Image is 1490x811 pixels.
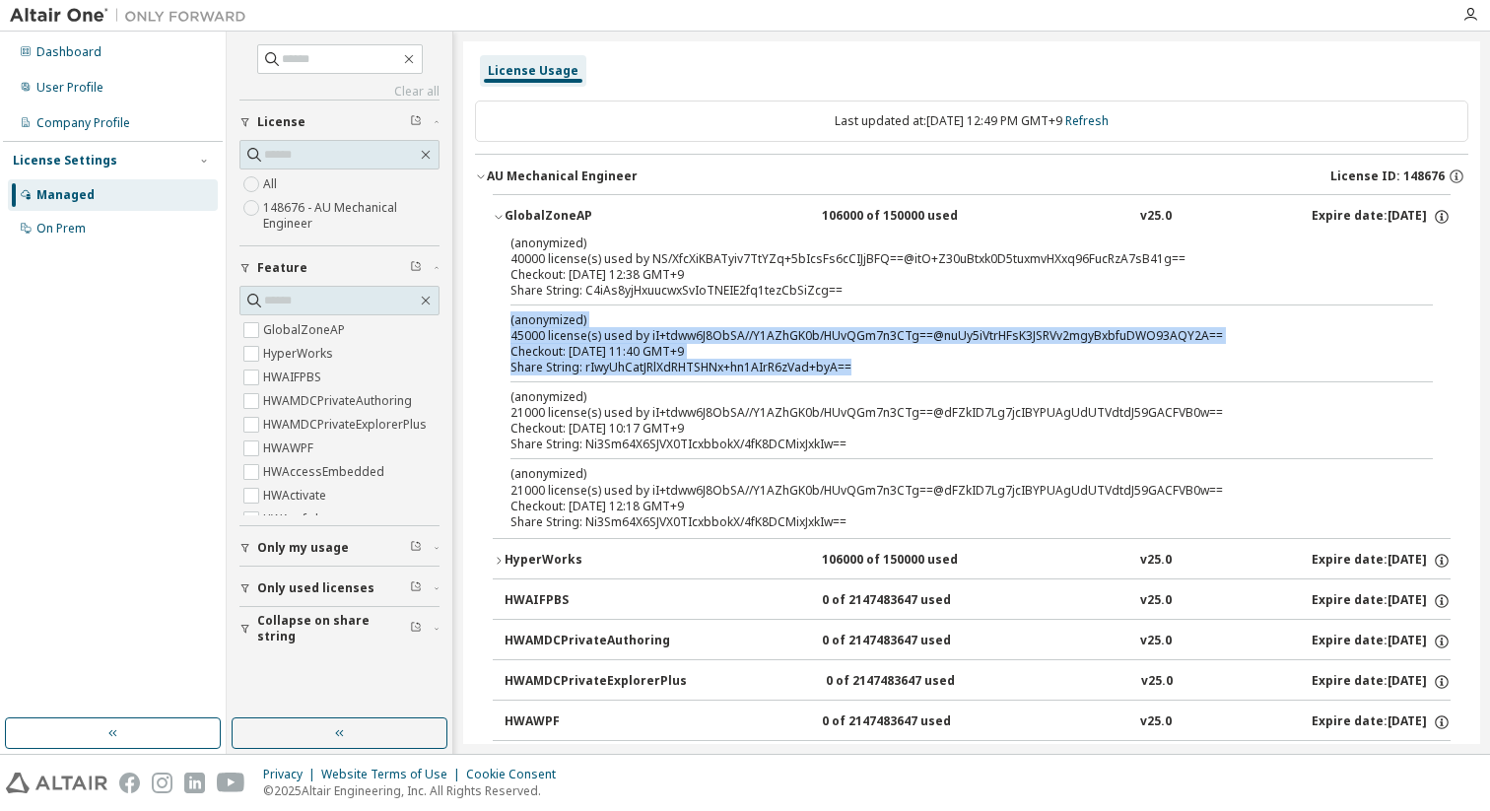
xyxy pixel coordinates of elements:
[36,221,86,237] div: On Prem
[410,621,422,637] span: Clear filter
[184,773,205,793] img: linkedin.svg
[505,592,682,610] div: HWAIFPBS
[466,767,568,782] div: Cookie Consent
[263,437,317,460] label: HWAWPF
[263,342,337,366] label: HyperWorks
[1312,552,1451,570] div: Expire date: [DATE]
[510,235,1386,267] div: 40000 license(s) used by NS/XfcXiKBATyiv7TtYZq+5bIcsFs6cCIJjBFQ==@itO+Z30uBtxk0D5tuxmvHXxq96FucRz...
[505,741,1451,784] button: HWAccessEmbedded0 of 2147483647 usedv25.0Expire date:[DATE]
[1312,208,1451,226] div: Expire date: [DATE]
[510,465,1386,498] div: 21000 license(s) used by iI+tdww6J8ObSA//Y1AZhGK0b/HUvQGm7n3CTg==@dFZkID7Lg7jcIBYPUAgUdUTVdtdJ59G...
[510,267,1386,283] div: Checkout: [DATE] 12:38 GMT+9
[263,507,326,531] label: HWAcufwh
[263,484,330,507] label: HWActivate
[1312,713,1451,731] div: Expire date: [DATE]
[1140,208,1172,226] div: v25.0
[1312,633,1451,650] div: Expire date: [DATE]
[217,773,245,793] img: youtube.svg
[257,580,374,596] span: Only used licenses
[257,613,410,644] span: Collapse on share string
[239,84,440,100] a: Clear all
[1140,633,1172,650] div: v25.0
[10,6,256,26] img: Altair One
[36,80,103,96] div: User Profile
[510,421,1386,437] div: Checkout: [DATE] 10:17 GMT+9
[1312,673,1451,691] div: Expire date: [DATE]
[505,660,1451,704] button: HWAMDCPrivateExplorerPlus0 of 2147483647 usedv25.0Expire date:[DATE]
[822,633,999,650] div: 0 of 2147483647 used
[1330,169,1445,184] span: License ID: 148676
[493,539,1451,582] button: HyperWorks106000 of 150000 usedv25.0Expire date:[DATE]
[505,701,1451,744] button: HWAWPF0 of 2147483647 usedv25.0Expire date:[DATE]
[263,389,416,413] label: HWAMDCPrivateAuthoring
[1140,713,1172,731] div: v25.0
[263,318,349,342] label: GlobalZoneAP
[505,713,682,731] div: HWAWPF
[826,673,1003,691] div: 0 of 2147483647 used
[488,63,578,79] div: License Usage
[257,540,349,556] span: Only my usage
[475,101,1468,142] div: Last updated at: [DATE] 12:49 PM GMT+9
[239,607,440,650] button: Collapse on share string
[475,155,1468,198] button: AU Mechanical EngineerLicense ID: 148676
[263,767,321,782] div: Privacy
[152,773,172,793] img: instagram.svg
[510,283,1386,299] div: Share String: C4iAs8yjHxuucwxSvIoTNEIE2fq1tezCbSiZcg==
[510,388,1386,421] div: 21000 license(s) used by iI+tdww6J8ObSA//Y1AZhGK0b/HUvQGm7n3CTg==@dFZkID7Lg7jcIBYPUAgUdUTVdtdJ59G...
[410,114,422,130] span: Clear filter
[263,460,388,484] label: HWAccessEmbedded
[510,235,1386,251] p: (anonymized)
[263,366,325,389] label: HWAIFPBS
[822,592,999,610] div: 0 of 2147483647 used
[510,360,1386,375] div: Share String: rIwyUhCatJRlXdRHTSHNx+hn1AIrR6zVad+byA==
[510,344,1386,360] div: Checkout: [DATE] 11:40 GMT+9
[505,208,682,226] div: GlobalZoneAP
[510,388,1386,405] p: (anonymized)
[410,540,422,556] span: Clear filter
[263,782,568,799] p: © 2025 Altair Engineering, Inc. All Rights Reserved.
[119,773,140,793] img: facebook.svg
[239,526,440,570] button: Only my usage
[6,773,107,793] img: altair_logo.svg
[36,44,102,60] div: Dashboard
[822,552,999,570] div: 106000 of 150000 used
[822,208,999,226] div: 106000 of 150000 used
[1140,552,1172,570] div: v25.0
[1312,592,1451,610] div: Expire date: [DATE]
[321,767,466,782] div: Website Terms of Use
[13,153,117,169] div: License Settings
[505,579,1451,623] button: HWAIFPBS0 of 2147483647 usedv25.0Expire date:[DATE]
[263,413,431,437] label: HWAMDCPrivateExplorerPlus
[510,514,1386,530] div: Share String: Ni3Sm64X6SJVX0TIcxbbokX/4fK8DCMixJxkIw==
[239,101,440,144] button: License
[487,169,638,184] div: AU Mechanical Engineer
[510,311,1386,344] div: 45000 license(s) used by iI+tdww6J8ObSA//Y1AZhGK0b/HUvQGm7n3CTg==@nuUy5iVtrHFsK3JSRVv2mgyBxbfuDWO...
[510,499,1386,514] div: Checkout: [DATE] 12:18 GMT+9
[410,260,422,276] span: Clear filter
[1141,673,1173,691] div: v25.0
[36,115,130,131] div: Company Profile
[239,567,440,610] button: Only used licenses
[510,437,1386,452] div: Share String: Ni3Sm64X6SJVX0TIcxbbokX/4fK8DCMixJxkIw==
[505,620,1451,663] button: HWAMDCPrivateAuthoring0 of 2147483647 usedv25.0Expire date:[DATE]
[257,260,307,276] span: Feature
[257,114,305,130] span: License
[1140,592,1172,610] div: v25.0
[410,580,422,596] span: Clear filter
[505,633,682,650] div: HWAMDCPrivateAuthoring
[493,195,1451,238] button: GlobalZoneAP106000 of 150000 usedv25.0Expire date:[DATE]
[510,465,1386,482] p: (anonymized)
[1065,112,1109,129] a: Refresh
[36,187,95,203] div: Managed
[263,196,440,236] label: 148676 - AU Mechanical Engineer
[505,673,687,691] div: HWAMDCPrivateExplorerPlus
[822,713,999,731] div: 0 of 2147483647 used
[263,172,281,196] label: All
[505,552,682,570] div: HyperWorks
[239,246,440,290] button: Feature
[510,311,1386,328] p: (anonymized)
